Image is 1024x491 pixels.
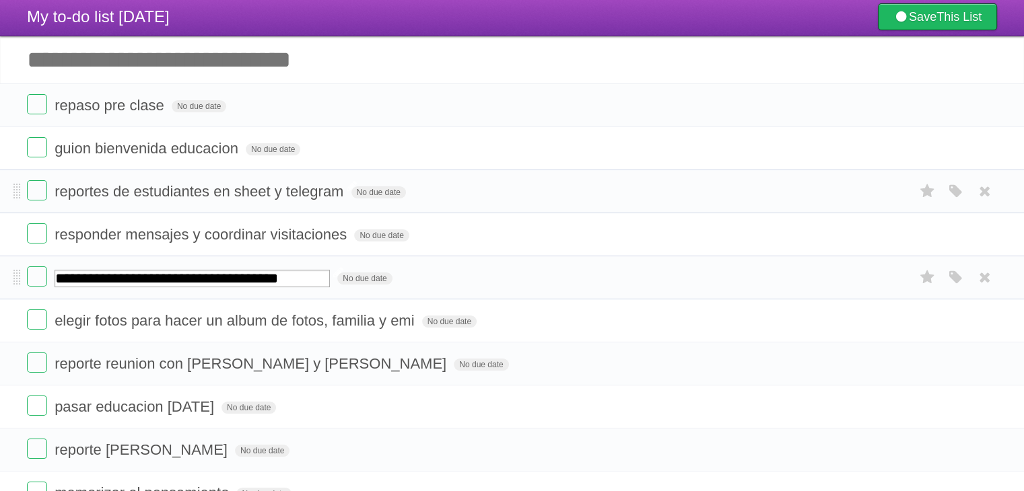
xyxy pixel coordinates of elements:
span: No due date [172,100,226,112]
span: No due date [246,143,300,155]
span: No due date [422,315,477,328]
span: guion bienvenida educacion [55,140,242,157]
label: Done [27,180,47,200]
span: No due date [351,186,406,198]
span: No due date [354,229,409,241]
span: No due date [221,402,276,414]
label: Done [27,137,47,157]
span: pasar educacion [DATE] [55,398,217,415]
span: No due date [235,445,289,457]
span: My to-do list [DATE] [27,7,170,26]
b: This List [936,10,982,24]
span: reporte [PERSON_NAME] [55,441,231,458]
label: Done [27,309,47,330]
label: Star task [915,266,941,289]
label: Done [27,395,47,416]
span: No due date [337,272,392,285]
span: reporte reunion con [PERSON_NAME] y [PERSON_NAME] [55,355,450,372]
label: Done [27,94,47,114]
label: Star task [915,180,941,202]
label: Done [27,439,47,459]
label: Done [27,266,47,287]
span: responder mensajes y coordinar visitaciones [55,226,350,243]
span: repaso pre clase [55,97,168,114]
label: Done [27,223,47,243]
span: reportes de estudiantes en sheet y telegram [55,183,347,200]
span: No due date [454,358,508,371]
span: elegir fotos para hacer un album de fotos, familia y emi [55,312,417,329]
label: Done [27,352,47,373]
a: SaveThis List [878,3,997,30]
